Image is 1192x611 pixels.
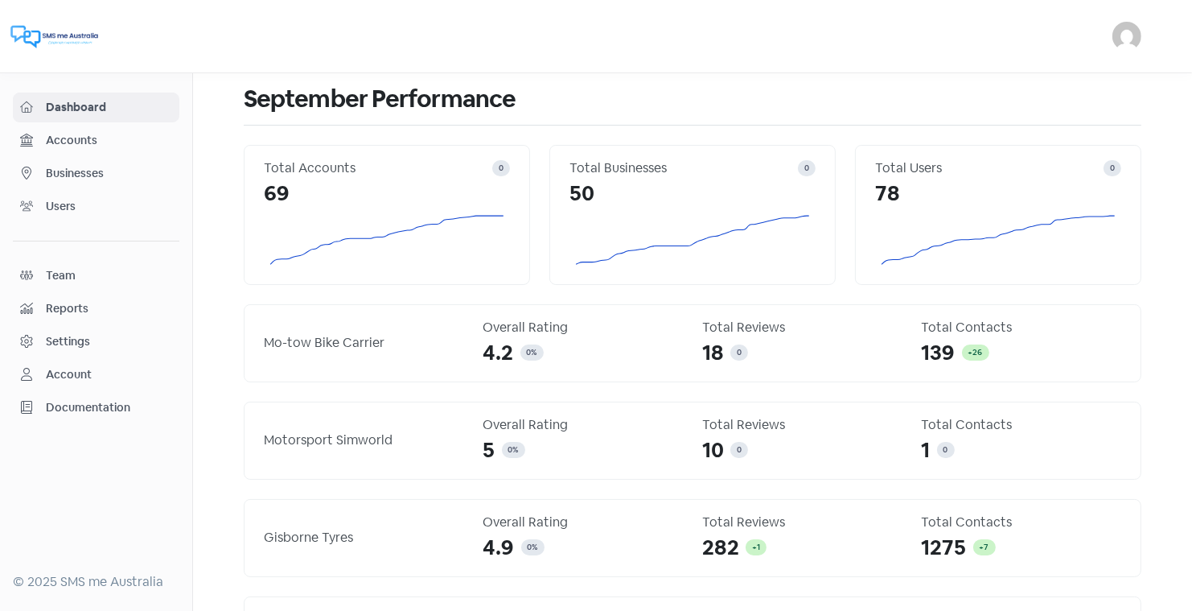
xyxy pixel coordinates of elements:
a: Accounts [13,126,179,155]
div: Settings [46,333,90,350]
span: % [532,542,538,552]
div: Motorsport Simworld [264,431,464,450]
div: Total Users [875,159,1104,178]
div: Total Businesses [569,159,798,178]
div: Total Contacts [922,513,1122,532]
span: 0 [1110,163,1115,173]
span: 0 [804,163,809,173]
a: Dashboard [13,93,179,122]
span: Reports [46,300,172,317]
div: Total Reviews [702,513,902,532]
div: Total Reviews [702,415,902,435]
a: Documentation [13,393,179,423]
span: 1 [922,435,931,466]
span: % [513,444,519,455]
span: 0 [943,444,948,455]
div: Total Contacts [922,415,1122,435]
span: 0 [737,444,742,455]
span: 4.9 [483,532,515,564]
span: +7 [980,542,989,552]
span: % [532,347,537,357]
span: +1 [752,542,760,552]
div: 78 [875,178,1121,209]
div: © 2025 SMS me Australia [13,572,179,592]
span: 10 [702,435,724,466]
h1: September Performance [244,73,1141,125]
a: Team [13,261,179,291]
div: Account [46,366,92,383]
div: Total Accounts [264,159,492,178]
div: Total Contacts [922,318,1122,337]
div: Overall Rating [483,318,684,337]
div: Gisborne Tyres [264,528,464,547]
div: Overall Rating [483,513,684,532]
span: 4.2 [483,337,514,369]
div: Mo-tow Bike Carrier [264,333,464,353]
span: 18 [702,337,724,369]
span: Businesses [46,165,172,182]
span: 0 [737,347,742,357]
span: 0 [499,163,504,173]
span: 0 [527,347,532,357]
a: Settings [13,327,179,357]
span: 0 [508,444,513,455]
span: 282 [702,532,739,564]
div: Total Reviews [702,318,902,337]
span: 0 [528,542,532,552]
a: Account [13,360,179,390]
span: +26 [968,347,983,357]
span: Users [46,198,172,215]
span: Team [46,267,172,284]
div: 69 [264,178,510,209]
div: 50 [569,178,816,209]
a: Users [13,192,179,221]
span: Accounts [46,132,172,149]
a: Businesses [13,159,179,188]
a: Reports [13,294,179,324]
span: 139 [922,337,956,369]
img: User [1112,22,1141,51]
span: Documentation [46,399,172,416]
div: Overall Rating [483,415,684,435]
span: Dashboard [46,99,172,116]
span: 5 [483,435,495,466]
span: 1275 [922,532,967,564]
